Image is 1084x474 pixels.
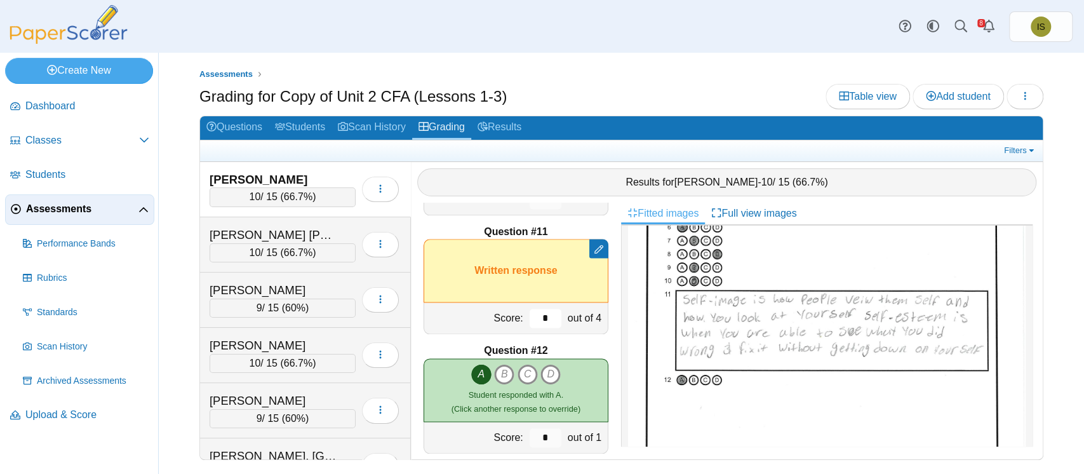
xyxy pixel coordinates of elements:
a: Scan History [18,332,154,362]
span: 10 [250,247,261,258]
i: D [540,364,561,384]
div: Results for - / 15 ( ) [417,168,1036,196]
span: 9 [257,413,262,424]
span: 10 [250,358,261,369]
a: Dashboard [5,91,154,122]
a: Filters [1001,144,1040,157]
a: Results [471,116,528,140]
div: / 15 ( ) [210,243,356,262]
a: Scan History [331,116,412,140]
span: 60% [285,413,305,424]
div: Score: [424,422,526,453]
i: A [471,364,492,384]
a: Standards [18,297,154,328]
a: Students [269,116,331,140]
span: Performance Bands [37,238,149,250]
span: 10 [250,191,261,202]
span: Rubrics [37,272,149,285]
div: [PERSON_NAME] [210,393,337,409]
span: Upload & Score [25,408,149,422]
span: Student responded with A. [469,390,563,400]
div: [PERSON_NAME] [210,337,337,354]
a: Rubrics [18,263,154,294]
div: / 15 ( ) [210,409,356,428]
span: Classes [25,133,139,147]
div: / 15 ( ) [210,354,356,373]
div: [PERSON_NAME], [GEOGRAPHIC_DATA] [210,448,337,464]
i: C [518,364,538,384]
a: Archived Assessments [18,366,154,396]
img: PaperScorer [5,5,132,44]
a: Students [5,160,154,191]
b: Question #11 [484,225,547,239]
span: 10 [761,177,773,187]
b: Question #12 [484,344,547,358]
span: Students [25,168,149,182]
span: Isaiah Sexton [1031,17,1051,37]
a: Fitted images [621,203,705,224]
div: [PERSON_NAME] [PERSON_NAME] [210,227,337,243]
a: Upload & Score [5,400,154,431]
a: Table view [826,84,910,109]
a: PaperScorer [5,35,132,46]
span: 60% [285,302,305,313]
h1: Grading for Copy of Unit 2 CFA (Lessons 1-3) [199,86,507,107]
span: Archived Assessments [37,375,149,388]
span: Assessments [199,69,253,79]
span: Table view [839,91,897,102]
div: [PERSON_NAME] [210,282,337,299]
span: Standards [37,306,149,319]
div: out of 1 [565,422,608,453]
a: Classes [5,126,154,156]
div: / 15 ( ) [210,187,356,207]
div: [PERSON_NAME] [210,172,337,188]
a: Assessments [196,67,256,83]
span: 66.7% [284,247,312,258]
div: Written response [424,239,608,302]
small: (Click another response to override) [452,390,580,414]
a: Performance Bands [18,229,154,259]
a: Full view images [705,203,803,224]
a: Isaiah Sexton [1009,11,1073,42]
div: out of 4 [565,302,608,334]
span: Add student [926,91,990,102]
div: / 15 ( ) [210,299,356,318]
a: Add student [913,84,1003,109]
a: Questions [200,116,269,140]
div: out of 1 [565,184,608,215]
a: Create New [5,58,153,83]
span: Assessments [26,202,138,216]
span: 9 [257,302,262,313]
span: 66.7% [284,358,312,369]
span: Dashboard [25,99,149,113]
div: Score: [424,302,526,334]
span: [PERSON_NAME] [674,177,758,187]
a: Assessments [5,194,154,225]
span: 66.7% [796,177,824,187]
a: Alerts [975,13,1003,41]
span: Isaiah Sexton [1036,22,1045,31]
span: 66.7% [284,191,312,202]
a: Grading [412,116,471,140]
span: Scan History [37,341,149,353]
i: B [494,364,514,384]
